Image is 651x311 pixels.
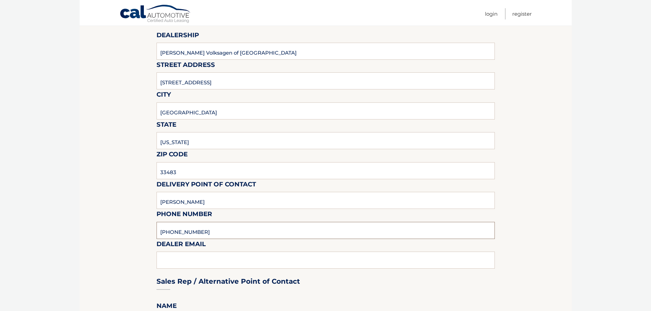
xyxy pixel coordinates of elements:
label: State [157,119,176,132]
label: City [157,89,171,102]
label: Zip Code [157,149,188,162]
label: Phone Number [157,209,212,222]
label: Dealer Email [157,239,206,252]
h3: Sales Rep / Alternative Point of Contact [157,277,300,286]
a: Login [485,8,498,19]
a: Register [512,8,532,19]
label: Delivery Point of Contact [157,179,256,192]
a: Cal Automotive [120,4,191,24]
label: Street Address [157,60,215,72]
label: Dealership [157,30,199,43]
